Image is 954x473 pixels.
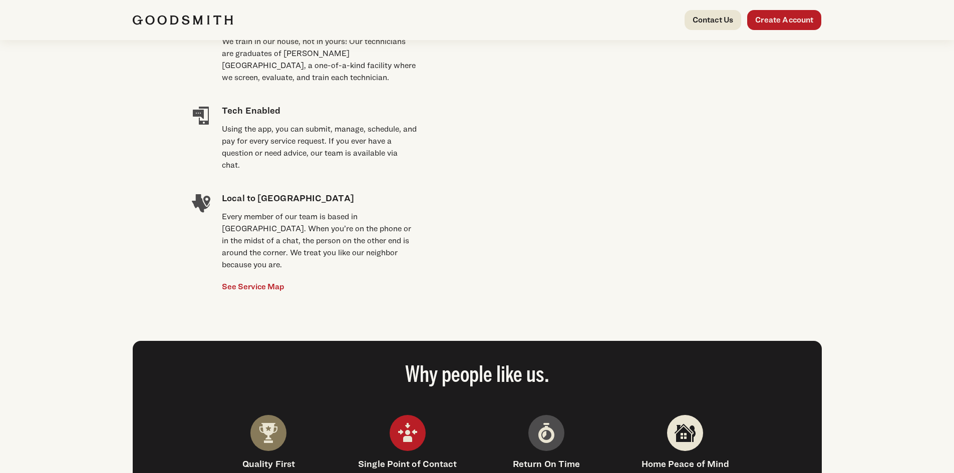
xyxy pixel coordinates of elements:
a: See Service Map [222,281,284,293]
div: Every member of our team is based in [GEOGRAPHIC_DATA]. When you’re on the phone or in the midst ... [222,211,417,271]
h4: Home Peace of Mind [628,457,743,470]
h4: Return On Time [489,457,603,470]
div: We train in our house, not in yours! Our technicians are graduates of [PERSON_NAME][GEOGRAPHIC_DA... [222,36,417,84]
h2: Why people like us. [149,365,806,387]
div: Using the app, you can submit, manage, schedule, and pay for every service request. If you ever h... [222,123,417,171]
h4: Local to [GEOGRAPHIC_DATA] [222,191,417,205]
h4: Quality First [211,457,326,470]
a: Create Account [747,10,821,30]
img: Goodsmith [133,15,233,25]
h4: Tech Enabled [222,104,417,117]
a: Contact Us [685,10,742,30]
h4: Single Point of Contact [350,457,465,470]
